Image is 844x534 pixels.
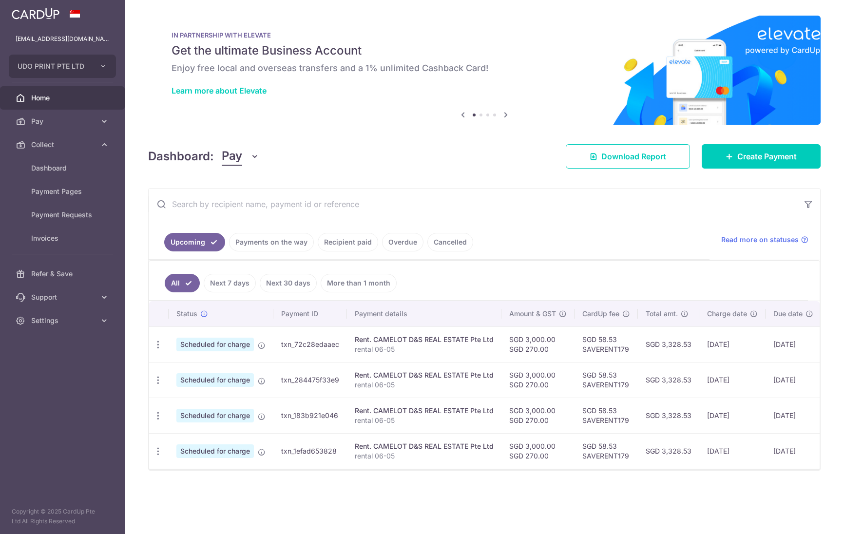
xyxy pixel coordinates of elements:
div: Rent. CAMELOT D&S REAL ESTATE Pte Ltd [355,335,494,344]
th: Payment ID [273,301,347,326]
button: Pay [222,147,259,166]
div: Rent. CAMELOT D&S REAL ESTATE Pte Ltd [355,406,494,416]
a: Next 30 days [260,274,317,292]
span: Total amt. [646,309,678,319]
a: Next 7 days [204,274,256,292]
span: Invoices [31,233,96,243]
span: Scheduled for charge [176,409,254,422]
td: SGD 3,000.00 SGD 270.00 [501,433,575,469]
img: Renovation banner [148,16,821,125]
img: CardUp [12,8,59,19]
span: UDO PRINT PTE LTD [18,61,90,71]
span: Home [31,93,96,103]
iframe: Opens a widget where you can find more information [782,505,834,529]
span: CardUp fee [582,309,619,319]
td: txn_1efad653828 [273,433,347,469]
td: [DATE] [766,362,821,398]
span: Payment Requests [31,210,96,220]
h5: Get the ultimate Business Account [172,43,797,58]
span: Support [31,292,96,302]
a: Cancelled [427,233,473,251]
td: [DATE] [766,433,821,469]
input: Search by recipient name, payment id or reference [149,189,797,220]
span: Scheduled for charge [176,444,254,458]
span: Pay [222,147,242,166]
p: rental 06-05 [355,344,494,354]
span: Due date [773,309,803,319]
td: SGD 3,328.53 [638,362,699,398]
td: txn_183b921e046 [273,398,347,433]
td: SGD 3,000.00 SGD 270.00 [501,362,575,398]
div: Rent. CAMELOT D&S REAL ESTATE Pte Ltd [355,370,494,380]
span: Amount & GST [509,309,556,319]
a: Recipient paid [318,233,378,251]
button: UDO PRINT PTE LTD [9,55,116,78]
span: Download Report [601,151,666,162]
span: Collect [31,140,96,150]
td: SGD 3,328.53 [638,433,699,469]
a: Download Report [566,144,690,169]
a: Payments on the way [229,233,314,251]
td: txn_72c28edaaec [273,326,347,362]
p: rental 06-05 [355,416,494,425]
td: SGD 3,328.53 [638,398,699,433]
a: Create Payment [702,144,821,169]
td: SGD 3,000.00 SGD 270.00 [501,326,575,362]
span: Read more on statuses [721,235,799,245]
td: [DATE] [699,398,766,433]
span: Charge date [707,309,747,319]
h4: Dashboard: [148,148,214,165]
span: Refer & Save [31,269,96,279]
span: Create Payment [737,151,797,162]
span: Scheduled for charge [176,373,254,387]
span: Dashboard [31,163,96,173]
a: Read more on statuses [721,235,808,245]
td: SGD 58.53 SAVERENT179 [575,326,638,362]
a: Upcoming [164,233,225,251]
a: Learn more about Elevate [172,86,267,95]
td: SGD 3,000.00 SGD 270.00 [501,398,575,433]
p: [EMAIL_ADDRESS][DOMAIN_NAME] [16,34,109,44]
a: Overdue [382,233,423,251]
td: SGD 58.53 SAVERENT179 [575,433,638,469]
td: [DATE] [766,326,821,362]
span: Pay [31,116,96,126]
p: IN PARTNERSHIP WITH ELEVATE [172,31,797,39]
td: SGD 3,328.53 [638,326,699,362]
td: [DATE] [766,398,821,433]
th: Payment details [347,301,501,326]
div: Rent. CAMELOT D&S REAL ESTATE Pte Ltd [355,441,494,451]
td: SGD 58.53 SAVERENT179 [575,398,638,433]
p: rental 06-05 [355,380,494,390]
td: [DATE] [699,433,766,469]
td: txn_284475f33e9 [273,362,347,398]
span: Status [176,309,197,319]
span: Settings [31,316,96,325]
p: rental 06-05 [355,451,494,461]
td: [DATE] [699,326,766,362]
td: SGD 58.53 SAVERENT179 [575,362,638,398]
td: [DATE] [699,362,766,398]
h6: Enjoy free local and overseas transfers and a 1% unlimited Cashback Card! [172,62,797,74]
span: Payment Pages [31,187,96,196]
a: More than 1 month [321,274,397,292]
a: All [165,274,200,292]
span: Scheduled for charge [176,338,254,351]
